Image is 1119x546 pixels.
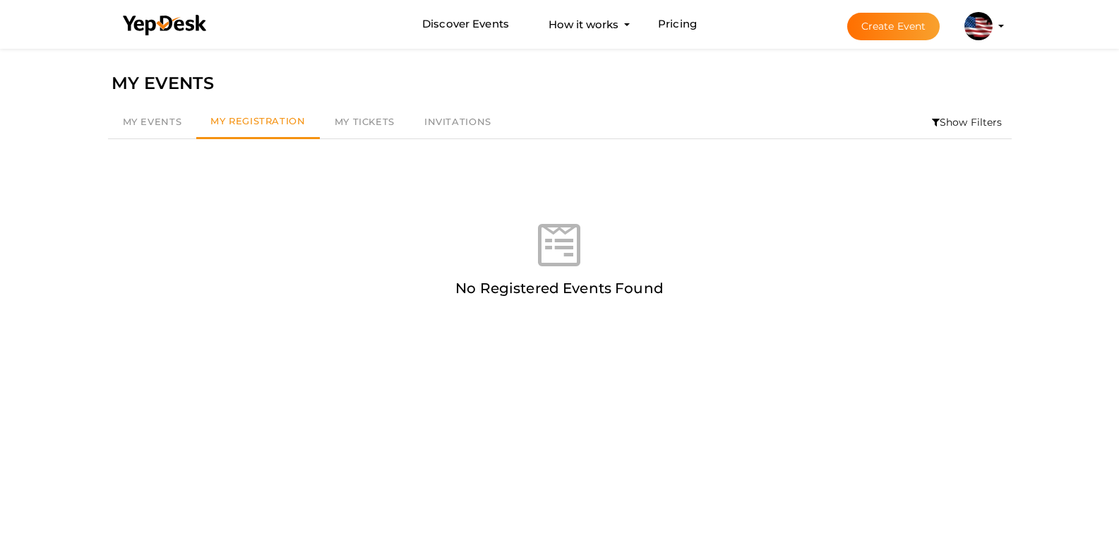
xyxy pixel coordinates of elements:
li: Show Filters [923,106,1012,138]
a: My Tickets [320,106,409,138]
span: My Registration [210,115,305,126]
a: My Events [108,106,197,138]
button: Create Event [847,13,940,40]
span: My Tickets [335,116,395,127]
a: Invitations [409,106,506,138]
label: No Registered Events Found [455,270,664,299]
span: My Events [123,116,182,127]
div: MY EVENTS [112,70,1008,97]
button: How it works [544,11,623,37]
a: My Registration [196,106,319,139]
a: Discover Events [422,11,509,37]
img: WGS1CMOE_small.jpeg [964,12,993,40]
span: Invitations [424,116,491,127]
a: Pricing [658,11,697,37]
